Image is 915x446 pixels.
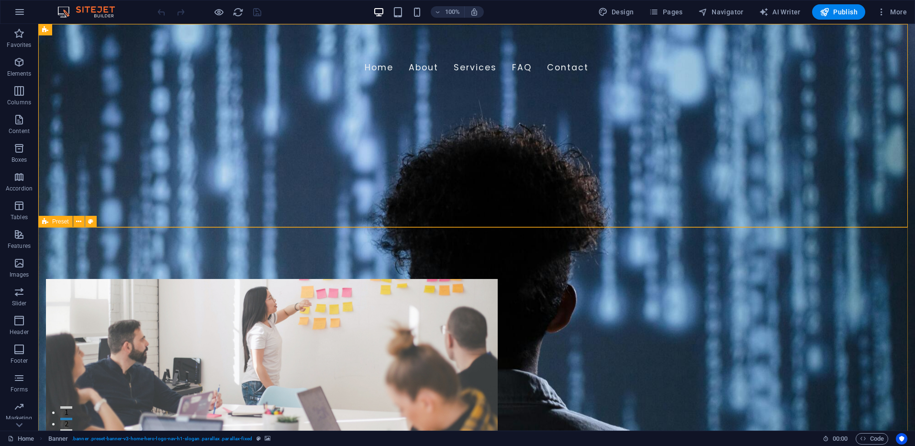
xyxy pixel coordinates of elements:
a: Click to cancel selection. Double-click to open Pages [8,433,34,445]
i: Reload page [233,7,244,18]
h6: 100% [445,6,460,18]
button: Publish [812,4,865,20]
button: Pages [645,4,686,20]
span: AI Writer [759,7,801,17]
span: Click to select. Double-click to edit [48,433,68,445]
span: Navigator [698,7,744,17]
button: AI Writer [755,4,804,20]
p: Forms [11,386,28,393]
p: Content [9,127,30,135]
img: Editor Logo [55,6,127,18]
button: 100% [431,6,465,18]
i: This element is a customizable preset [257,436,261,441]
span: Code [860,433,884,445]
span: Design [598,7,634,17]
span: . banner .preset-banner-v3-home-hero-logo-nav-h1-slogan .parallax .parallax-fixed [72,433,252,445]
p: Accordion [6,185,33,192]
i: This element contains a background [265,436,270,441]
p: Tables [11,213,28,221]
span: : [839,435,841,442]
span: Pages [649,7,682,17]
nav: breadcrumb [48,433,270,445]
span: Publish [820,7,858,17]
button: Navigator [694,4,748,20]
p: Marketing [6,414,32,422]
p: Features [8,242,31,250]
button: Design [594,4,638,20]
button: Code [856,433,888,445]
span: 00 00 [833,433,848,445]
span: Preset [52,219,69,224]
p: Footer [11,357,28,365]
span: More [877,7,907,17]
button: Click here to leave preview mode and continue editing [213,6,224,18]
button: 3 [22,405,34,408]
p: Columns [7,99,31,106]
p: Images [10,271,29,279]
button: reload [232,6,244,18]
div: Design (Ctrl+Alt+Y) [594,4,638,20]
i: On resize automatically adjust zoom level to fit chosen device. [470,8,479,16]
button: 2 [22,394,34,396]
button: Usercentrics [896,433,907,445]
p: Boxes [11,156,27,164]
p: Elements [7,70,32,78]
button: More [873,4,911,20]
p: Slider [12,300,27,307]
p: Header [10,328,29,336]
p: Favorites [7,41,31,49]
h6: Session time [823,433,848,445]
button: 1 [22,382,34,385]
